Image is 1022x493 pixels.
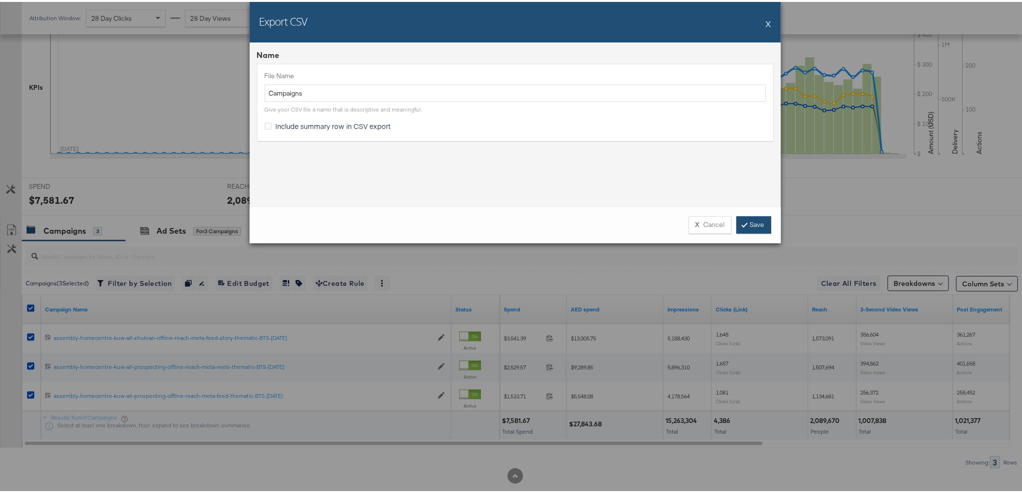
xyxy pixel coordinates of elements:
div: Give your CSV file a name that is descriptive and meaningful. [265,104,422,112]
span: Include summary row in CSV export [276,119,391,129]
label: File Name [265,70,766,79]
a: Save [737,214,771,232]
button: XCancel [689,214,732,232]
button: X [766,12,771,31]
strong: X [696,218,700,227]
div: Name [257,48,774,59]
h2: Export CSV [259,12,308,27]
